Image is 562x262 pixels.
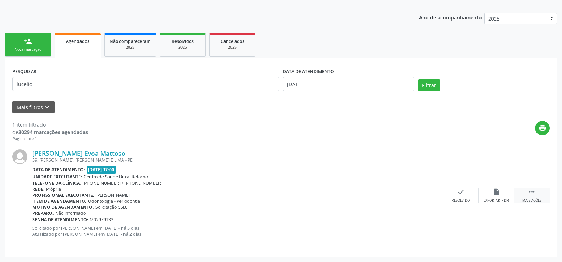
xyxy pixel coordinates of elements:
[457,188,465,196] i: check
[12,101,55,113] button: Mais filtroskeyboard_arrow_down
[96,192,130,198] span: [PERSON_NAME]
[12,66,37,77] label: PESQUISAR
[215,45,250,50] div: 2025
[110,45,151,50] div: 2025
[66,38,89,44] span: Agendados
[484,198,509,203] div: Exportar (PDF)
[18,129,88,135] strong: 30294 marcações agendadas
[535,121,550,135] button: print
[283,66,334,77] label: DATA DE ATENDIMENTO
[55,210,86,216] span: Não informado
[32,186,45,192] b: Rede:
[221,38,244,44] span: Cancelados
[32,157,443,163] div: 59, [PERSON_NAME], [PERSON_NAME] E LIMA - PE
[110,38,151,44] span: Não compareceram
[32,204,94,210] b: Motivo de agendamento:
[90,217,113,223] span: M02979133
[83,180,162,186] span: [PHONE_NUMBER] / [PHONE_NUMBER]
[10,47,46,52] div: Nova marcação
[84,174,148,180] span: Centro de Saude Bucal Retorno
[88,198,140,204] span: Odontologia - Periodontia
[522,198,541,203] div: Mais ações
[493,188,500,196] i: insert_drive_file
[12,128,88,136] div: de
[32,210,54,216] b: Preparo:
[32,167,85,173] b: Data de atendimento:
[24,37,32,45] div: person_add
[32,192,94,198] b: Profissional executante:
[539,124,546,132] i: print
[32,180,81,186] b: Telefone da clínica:
[43,104,51,111] i: keyboard_arrow_down
[32,174,82,180] b: Unidade executante:
[528,188,536,196] i: 
[32,198,87,204] b: Item de agendamento:
[165,45,200,50] div: 2025
[418,79,440,91] button: Filtrar
[452,198,470,203] div: Resolvido
[87,166,116,174] span: [DATE] 17:00
[12,77,279,91] input: Nome, código do beneficiário ou CPF
[12,149,27,164] img: img
[32,217,88,223] b: Senha de atendimento:
[283,77,414,91] input: Selecione um intervalo
[46,186,61,192] span: Própria
[12,121,88,128] div: 1 item filtrado
[12,136,88,142] div: Página 1 de 1
[32,149,126,157] a: [PERSON_NAME] Evoa Mattoso
[172,38,194,44] span: Resolvidos
[32,225,443,237] p: Solicitado por [PERSON_NAME] em [DATE] - há 5 dias Atualizado por [PERSON_NAME] em [DATE] - há 2 ...
[419,13,482,22] p: Ano de acompanhamento
[95,204,127,210] span: Solicitação CSB.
